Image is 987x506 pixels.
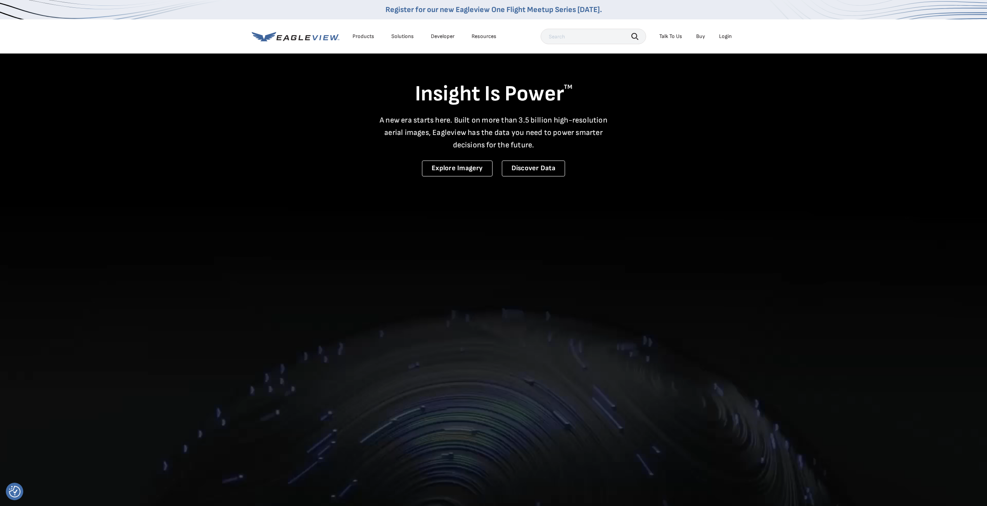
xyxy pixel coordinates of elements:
[9,486,21,497] img: Revisit consent button
[719,33,732,40] div: Login
[252,81,736,108] h1: Insight Is Power
[353,33,374,40] div: Products
[385,5,602,14] a: Register for our new Eagleview One Flight Meetup Series [DATE].
[564,83,572,91] sup: TM
[472,33,496,40] div: Resources
[502,161,565,176] a: Discover Data
[422,161,493,176] a: Explore Imagery
[9,486,21,497] button: Consent Preferences
[696,33,705,40] a: Buy
[541,29,646,44] input: Search
[391,33,414,40] div: Solutions
[431,33,455,40] a: Developer
[659,33,682,40] div: Talk To Us
[375,114,612,151] p: A new era starts here. Built on more than 3.5 billion high-resolution aerial images, Eagleview ha...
